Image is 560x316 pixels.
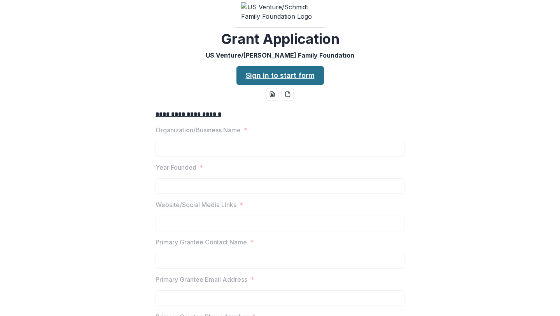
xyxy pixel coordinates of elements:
[156,163,196,172] p: Year Founded
[221,31,339,47] h2: Grant Application
[156,237,247,247] p: Primary Grantee Contact Name
[266,88,278,100] button: word-download
[156,125,241,135] p: Organization/Business Name
[206,51,354,60] p: US Venture/[PERSON_NAME] Family Foundation
[241,2,319,21] img: US Venture/Schmidt Family Foundation Logo
[282,88,294,100] button: pdf-download
[156,275,247,284] p: Primary Grantee Email Address
[236,66,324,85] a: Sign in to start form
[156,200,236,209] p: Website/Social Media Links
